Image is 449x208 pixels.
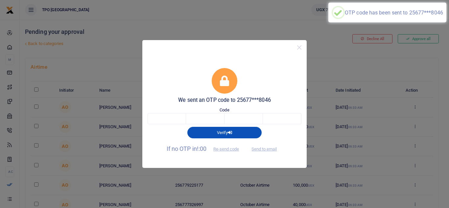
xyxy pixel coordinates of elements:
span: If no OTP in [167,145,245,152]
h5: We sent an OTP code to 25677***8046 [148,97,301,104]
div: OTP code has been sent to 25677***8046 [345,10,443,16]
button: Close [295,43,304,52]
label: Code [220,107,229,113]
button: Verify [187,127,262,138]
span: !:00 [197,145,206,152]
